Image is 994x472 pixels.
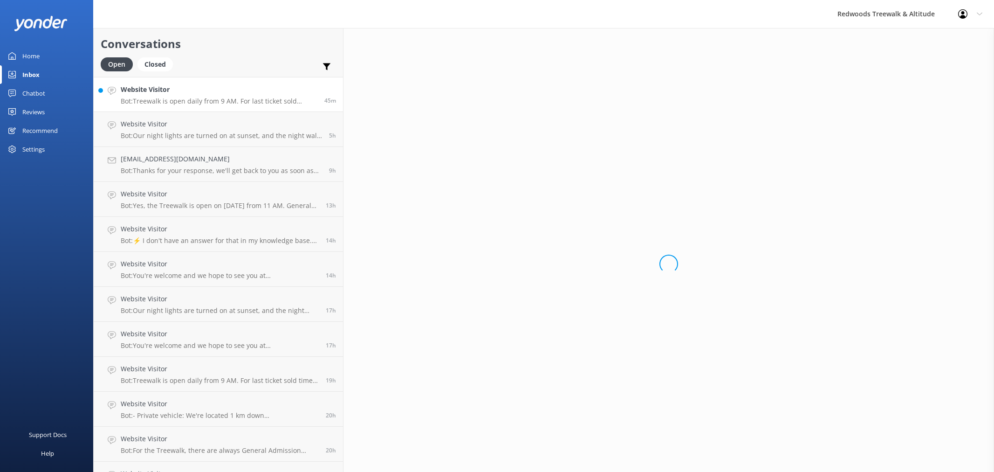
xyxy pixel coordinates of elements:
span: Sep 15 2025 01:20am (UTC +12:00) Pacific/Auckland [326,201,336,209]
h4: Website Visitor [121,399,319,409]
a: Open [101,59,137,69]
p: Bot: Thanks for your response, we'll get back to you as soon as we can during opening hours. [121,167,322,175]
img: yonder-white-logo.png [14,16,68,31]
p: Bot: Yes, the Treewalk is open on [DATE] from 11 AM. General Admission tickets cannot be booked i... [121,201,319,210]
span: Sep 14 2025 06:22pm (UTC +12:00) Pacific/Auckland [326,446,336,454]
a: Website VisitorBot:⚡ I don't have an answer for that in my knowledge base. Please try and rephras... [94,217,343,252]
h4: Website Visitor [121,119,322,129]
a: Website VisitorBot:Our night lights are turned on at sunset, and the night walk starts 20 minutes... [94,287,343,322]
a: Website VisitorBot:Treewalk is open daily from 9 AM. For last ticket sold times, please check our... [94,357,343,392]
span: Sep 15 2025 09:13am (UTC +12:00) Pacific/Auckland [329,132,336,139]
span: Sep 14 2025 09:57pm (UTC +12:00) Pacific/Auckland [326,306,336,314]
p: Bot: Treewalk is open daily from 9 AM. For last ticket sold times, please check our website FAQs ... [121,376,319,385]
a: Website VisitorBot:Treewalk is open daily from 9 AM. For last ticket sold times, please check our... [94,77,343,112]
a: Website VisitorBot:You're welcome and we hope to see you at [GEOGRAPHIC_DATA] & Altitude soon!14h [94,252,343,287]
h4: Website Visitor [121,189,319,199]
div: Closed [137,57,173,71]
span: Sep 15 2025 12:55am (UTC +12:00) Pacific/Auckland [326,236,336,244]
h4: Website Visitor [121,329,319,339]
div: Open [101,57,133,71]
p: Bot: - Private vehicle: We're located 1 km down [GEOGRAPHIC_DATA]/[GEOGRAPHIC_DATA] (access off [... [121,411,319,420]
span: Sep 14 2025 07:53pm (UTC +12:00) Pacific/Auckland [326,376,336,384]
a: Website VisitorBot:- Private vehicle: We're located 1 km down [GEOGRAPHIC_DATA]/[GEOGRAPHIC_DATA]... [94,392,343,427]
span: Sep 15 2025 02:13pm (UTC +12:00) Pacific/Auckland [324,97,336,104]
h4: Website Visitor [121,259,319,269]
a: [EMAIL_ADDRESS][DOMAIN_NAME]Bot:Thanks for your response, we'll get back to you as soon as we can... [94,147,343,182]
div: Chatbot [22,84,45,103]
a: Closed [137,59,178,69]
div: Support Docs [29,425,67,444]
p: Bot: Our night lights are turned on at sunset, and the night walk starts 20 minutes thereafter. W... [121,306,319,315]
span: Sep 14 2025 06:48pm (UTC +12:00) Pacific/Auckland [326,411,336,419]
p: Bot: Our night lights are turned on at sunset, and the night walk starts 20 minutes thereafter. W... [121,132,322,140]
h2: Conversations [101,35,336,53]
a: Website VisitorBot:Our night lights are turned on at sunset, and the night walk starts 20 minutes... [94,112,343,147]
h4: Website Visitor [121,84,317,95]
div: Help [41,444,54,463]
span: Sep 15 2025 05:33am (UTC +12:00) Pacific/Auckland [329,167,336,174]
div: Reviews [22,103,45,121]
p: Bot: ⚡ I don't have an answer for that in my knowledge base. Please try and rephrase your questio... [121,236,319,245]
h4: Website Visitor [121,364,319,374]
a: Website VisitorBot:You're welcome and we hope to see you at [GEOGRAPHIC_DATA] & Altitude soon!17h [94,322,343,357]
h4: Website Visitor [121,434,319,444]
p: Bot: For the Treewalk, there are always General Admission tickets available online and onsite. Fo... [121,446,319,455]
a: Website VisitorBot:Yes, the Treewalk is open on [DATE] from 11 AM. General Admission tickets cann... [94,182,343,217]
span: Sep 14 2025 09:28pm (UTC +12:00) Pacific/Auckland [326,341,336,349]
p: Bot: You're welcome and we hope to see you at [GEOGRAPHIC_DATA] & Altitude soon! [121,341,319,350]
p: Bot: You're welcome and we hope to see you at [GEOGRAPHIC_DATA] & Altitude soon! [121,271,319,280]
div: Recommend [22,121,58,140]
span: Sep 15 2025 12:11am (UTC +12:00) Pacific/Auckland [326,271,336,279]
div: Settings [22,140,45,159]
h4: Website Visitor [121,294,319,304]
p: Bot: Treewalk is open daily from 9 AM. For last ticket sold times, please check our website FAQs ... [121,97,317,105]
h4: Website Visitor [121,224,319,234]
h4: [EMAIL_ADDRESS][DOMAIN_NAME] [121,154,322,164]
div: Inbox [22,65,40,84]
a: Website VisitorBot:For the Treewalk, there are always General Admission tickets available online ... [94,427,343,462]
div: Home [22,47,40,65]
